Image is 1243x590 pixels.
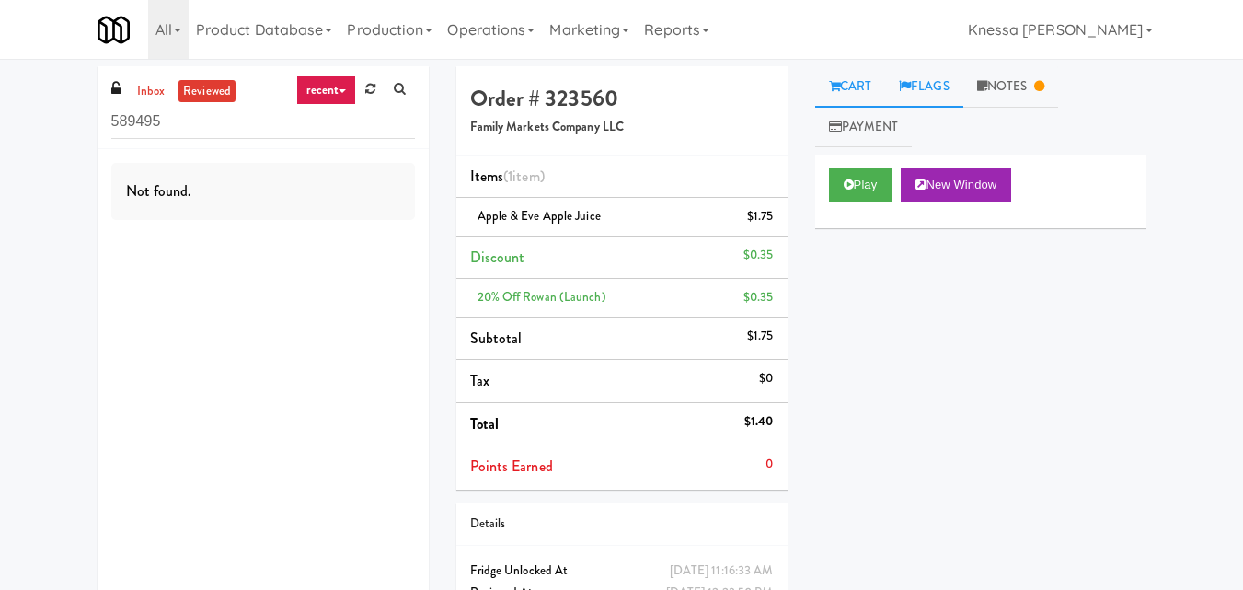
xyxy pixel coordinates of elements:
[470,560,774,583] div: Fridge Unlocked At
[470,166,545,187] span: Items
[744,411,774,434] div: $1.40
[126,180,192,202] span: Not found.
[747,205,774,228] div: $1.75
[470,121,774,134] h5: Family Markets Company LLC
[478,288,606,306] span: 20% Off Rowan (launch)
[885,66,963,108] a: Flags
[765,453,773,476] div: 0
[512,166,539,187] ng-pluralize: item
[98,14,130,46] img: Micromart
[815,107,913,148] a: Payment
[963,66,1059,108] a: Notes
[478,207,601,225] span: Apple & Eve Apple Juice
[743,286,774,309] div: $0.35
[901,168,1011,202] button: New Window
[178,80,236,103] a: reviewed
[470,87,774,110] h4: Order # 323560
[470,513,774,536] div: Details
[815,66,886,108] a: Cart
[670,560,774,583] div: [DATE] 11:16:33 AM
[747,325,774,348] div: $1.75
[470,247,525,268] span: Discount
[132,80,170,103] a: inbox
[829,168,892,202] button: Play
[759,367,773,390] div: $0
[503,166,545,187] span: (1 )
[743,244,774,267] div: $0.35
[470,328,523,349] span: Subtotal
[296,75,357,105] a: recent
[470,456,553,477] span: Points Earned
[470,413,500,434] span: Total
[111,105,415,139] input: Search vision orders
[470,370,489,391] span: Tax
